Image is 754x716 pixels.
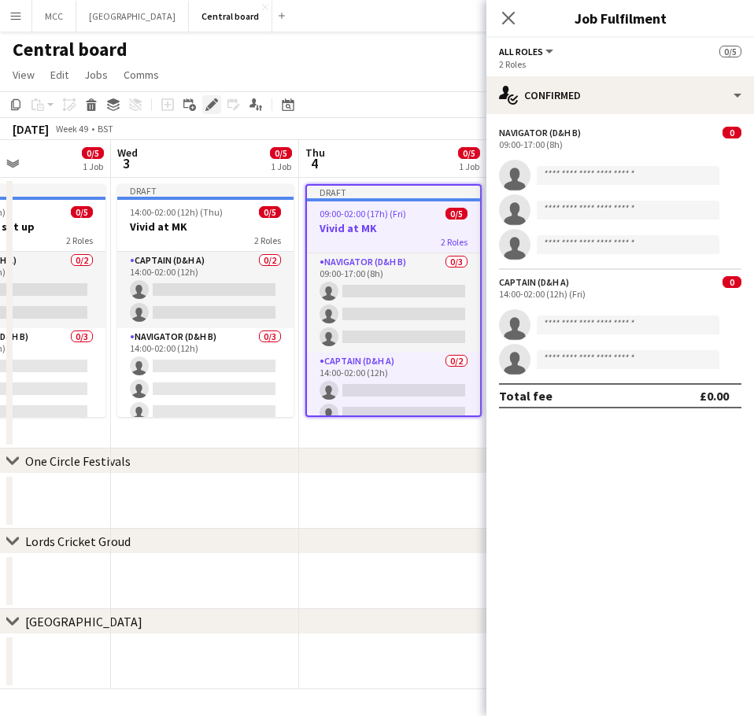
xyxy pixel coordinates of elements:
div: 2 Roles [499,58,741,70]
span: 0 [723,276,741,288]
span: 14:00-02:00 (12h) (Thu) [130,206,223,218]
span: 0/5 [458,147,480,159]
span: 0/5 [270,147,292,159]
button: All roles [499,46,556,57]
app-card-role: Captain (D&H A)0/214:00-02:00 (12h) [117,252,294,328]
span: 09:00-02:00 (17h) (Fri) [320,208,406,220]
button: MCC [32,1,76,31]
app-job-card: Draft14:00-02:00 (12h) (Thu)0/5Vivid at MK2 RolesCaptain (D&H A)0/214:00-02:00 (12h) Navigator (D... [117,184,294,417]
app-job-card: Draft09:00-02:00 (17h) (Fri)0/5Vivid at MK2 RolesNavigator (D&H B)0/309:00-17:00 (8h) Captain (D&... [305,184,482,417]
app-card-role: Captain (D&H A)0/214:00-02:00 (12h) [307,352,480,429]
div: Total fee [499,388,553,404]
h3: Job Fulfilment [486,8,754,28]
h3: Vivid at MK [117,220,294,234]
span: View [13,68,35,82]
div: [DATE] [13,121,49,137]
span: Edit [50,68,68,82]
div: Navigator (D&H B) [499,127,581,138]
app-card-role: Navigator (D&H B)0/314:00-02:00 (12h) [117,328,294,427]
span: 2 Roles [66,234,93,246]
app-card-role: Navigator (D&H B)0/309:00-17:00 (8h) [307,253,480,352]
div: Lords Cricket Groud [25,533,131,549]
span: 2 Roles [441,236,468,248]
span: Jobs [84,68,108,82]
div: 09:00-17:00 (8h) [499,138,741,150]
h1: Central board [13,38,128,61]
div: 14:00-02:00 (12h) (Fri) [499,288,741,300]
div: [GEOGRAPHIC_DATA] [25,614,142,629]
div: £0.00 [700,388,729,404]
span: Comms [124,68,159,82]
span: 0/5 [719,46,741,57]
div: Confirmed [486,76,754,114]
span: 4 [303,154,325,172]
div: Draft [117,184,294,197]
div: Captain (D&H A) [499,276,569,288]
span: 0 [723,127,741,138]
div: 1 Job [459,161,479,172]
button: Central board [189,1,272,31]
div: Draft [307,186,480,198]
span: Wed [117,146,138,160]
a: View [6,65,41,85]
div: 1 Job [271,161,291,172]
span: 3 [115,154,138,172]
span: 0/5 [259,206,281,218]
span: 0/5 [71,206,93,218]
span: All roles [499,46,543,57]
button: [GEOGRAPHIC_DATA] [76,1,189,31]
div: 1 Job [83,161,103,172]
h3: Vivid at MK [307,221,480,235]
span: Week 49 [52,123,91,135]
a: Jobs [78,65,114,85]
span: Thu [305,146,325,160]
span: 0/5 [445,208,468,220]
span: 0/5 [82,147,104,159]
div: One Circle Festivals [25,453,131,469]
div: BST [98,123,113,135]
span: 2 Roles [254,234,281,246]
a: Edit [44,65,75,85]
a: Comms [117,65,165,85]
